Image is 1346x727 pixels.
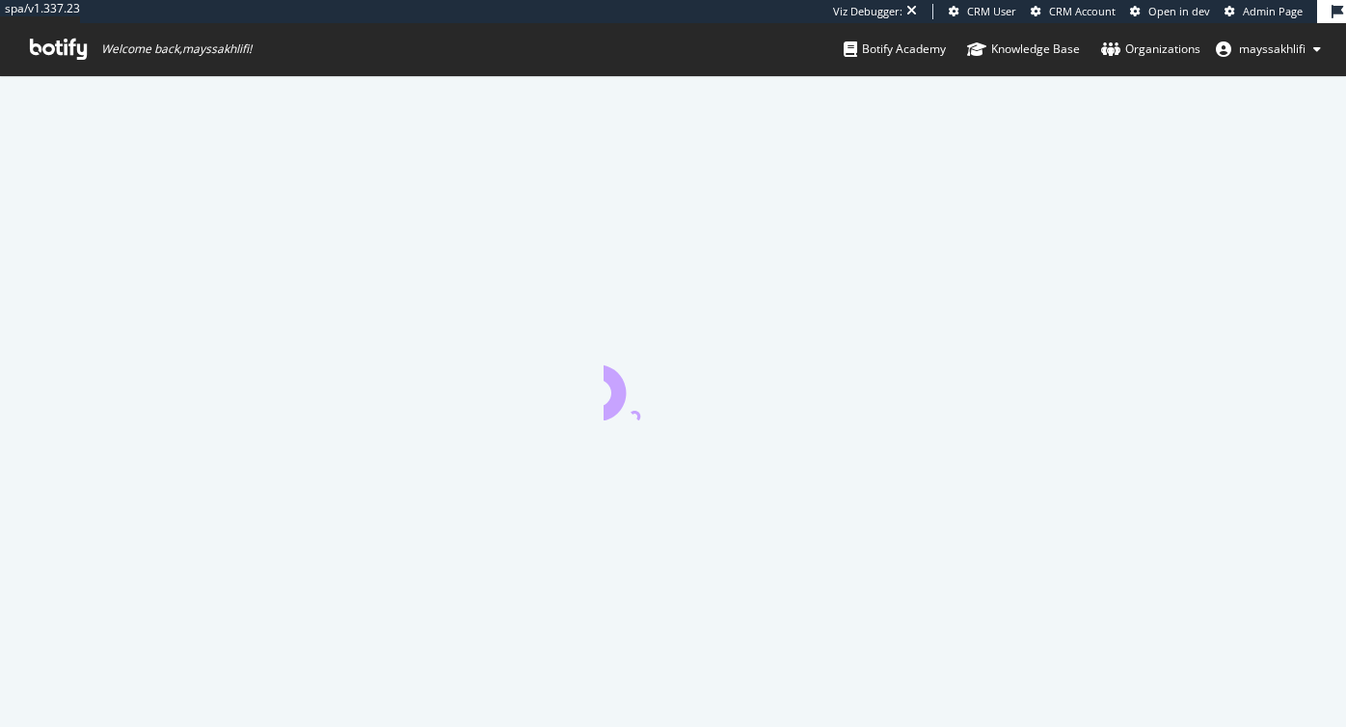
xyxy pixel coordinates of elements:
[1101,40,1200,59] div: Organizations
[1049,4,1116,18] span: CRM Account
[1148,4,1210,18] span: Open in dev
[967,23,1080,75] a: Knowledge Base
[1130,4,1210,19] a: Open in dev
[833,4,902,19] div: Viz Debugger:
[1243,4,1303,18] span: Admin Page
[967,40,1080,59] div: Knowledge Base
[1101,23,1200,75] a: Organizations
[1031,4,1116,19] a: CRM Account
[844,40,946,59] div: Botify Academy
[1225,4,1303,19] a: Admin Page
[844,23,946,75] a: Botify Academy
[949,4,1016,19] a: CRM User
[1200,34,1336,65] button: mayssakhlifi
[967,4,1016,18] span: CRM User
[101,41,252,57] span: Welcome back, mayssakhlifi !
[1239,40,1306,57] span: mayssakhlifi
